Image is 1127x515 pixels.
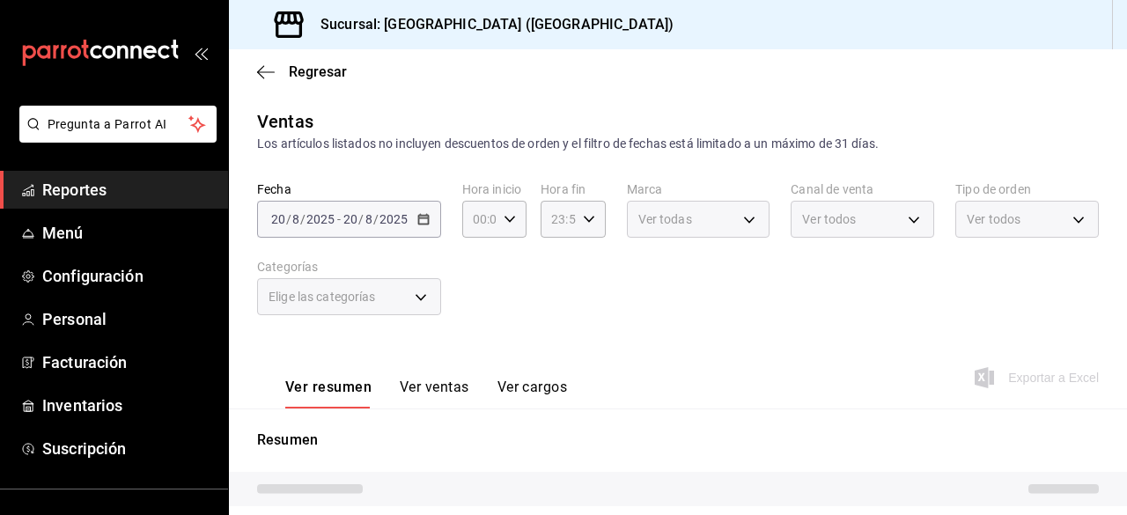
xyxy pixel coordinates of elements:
[42,437,214,460] span: Suscripción
[306,14,674,35] h3: Sucursal: [GEOGRAPHIC_DATA] ([GEOGRAPHIC_DATA])
[638,210,692,228] span: Ver todas
[270,212,286,226] input: --
[42,394,214,417] span: Inventarios
[291,212,300,226] input: --
[306,212,335,226] input: ----
[257,63,347,80] button: Regresar
[400,379,469,408] button: Ver ventas
[257,261,441,273] label: Categorías
[19,106,217,143] button: Pregunta a Parrot AI
[462,183,527,195] label: Hora inicio
[365,212,373,226] input: --
[269,288,376,305] span: Elige las categorías
[289,63,347,80] span: Regresar
[955,183,1099,195] label: Tipo de orden
[373,212,379,226] span: /
[791,183,934,195] label: Canal de venta
[541,183,605,195] label: Hora fin
[285,379,372,408] button: Ver resumen
[42,221,214,245] span: Menú
[627,183,770,195] label: Marca
[42,264,214,288] span: Configuración
[285,379,567,408] div: navigation tabs
[967,210,1020,228] span: Ver todos
[257,108,313,135] div: Ventas
[194,46,208,60] button: open_drawer_menu
[257,183,441,195] label: Fecha
[300,212,306,226] span: /
[42,350,214,374] span: Facturación
[497,379,568,408] button: Ver cargos
[257,135,1099,153] div: Los artículos listados no incluyen descuentos de orden y el filtro de fechas está limitado a un m...
[337,212,341,226] span: -
[42,178,214,202] span: Reportes
[12,128,217,146] a: Pregunta a Parrot AI
[802,210,856,228] span: Ver todos
[257,430,1099,451] p: Resumen
[343,212,358,226] input: --
[48,115,189,134] span: Pregunta a Parrot AI
[42,307,214,331] span: Personal
[286,212,291,226] span: /
[379,212,409,226] input: ----
[358,212,364,226] span: /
